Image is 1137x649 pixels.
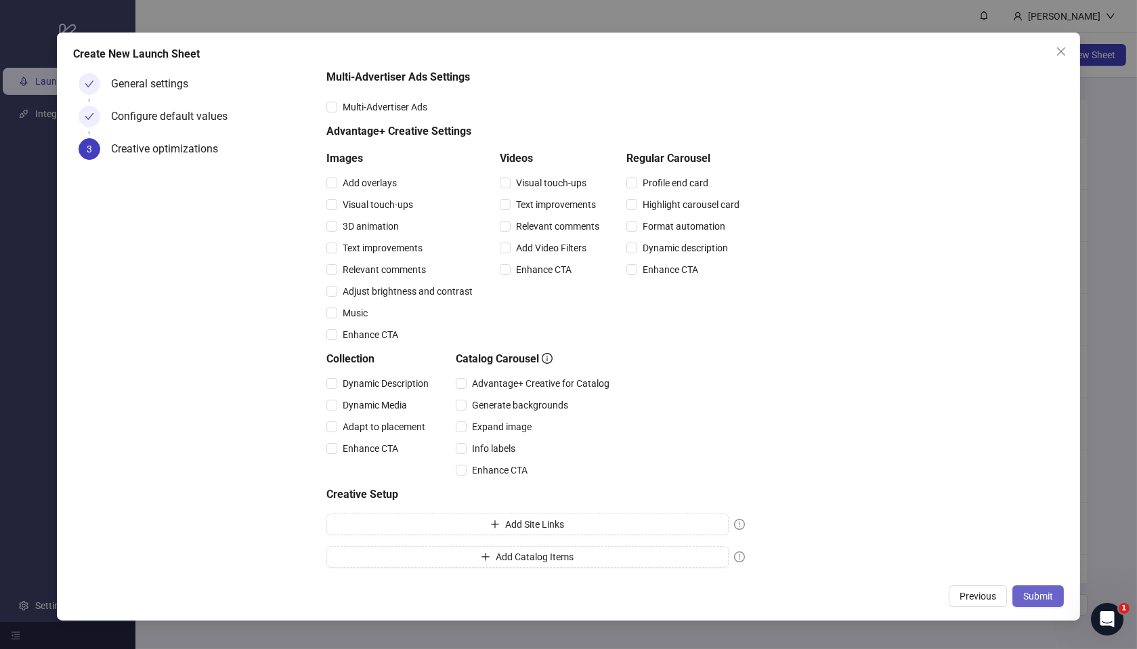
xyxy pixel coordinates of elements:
[1012,585,1064,607] button: Submit
[637,219,731,234] span: Format automation
[1050,41,1072,62] button: Close
[337,262,431,277] span: Relevant comments
[511,219,605,234] span: Relevant comments
[337,197,419,212] span: Visual touch-ups
[467,376,615,391] span: Advantage+ Creative for Catalog
[326,514,729,535] button: Add Site Links
[111,138,229,160] div: Creative optimizations
[73,46,1064,62] div: Create New Launch Sheet
[326,486,745,503] h5: Creative Setup
[337,419,431,434] span: Adapt to placement
[467,463,533,478] span: Enhance CTA
[467,398,574,413] span: Generate backgrounds
[337,240,428,255] span: Text improvements
[85,79,94,89] span: check
[500,150,605,167] h5: Videos
[337,306,373,320] span: Music
[960,591,996,602] span: Previous
[337,219,404,234] span: 3D animation
[496,551,574,562] span: Add Catalog Items
[949,585,1007,607] button: Previous
[326,351,434,367] h5: Collection
[734,519,745,530] span: exclamation-circle
[326,123,745,140] h5: Advantage+ Creative Settings
[326,546,729,568] button: Add Catalog Items
[456,351,615,367] h5: Catalog Carousel
[337,100,433,114] span: Multi-Advertiser Ads
[326,69,745,85] h5: Multi-Advertiser Ads Settings
[505,519,564,530] span: Add Site Links
[511,175,592,190] span: Visual touch-ups
[1119,603,1130,614] span: 1
[626,150,745,167] h5: Regular Carousel
[511,240,592,255] span: Add Video Filters
[337,441,404,456] span: Enhance CTA
[490,520,500,529] span: plus
[337,376,434,391] span: Dynamic Description
[85,112,94,121] span: check
[87,144,92,154] span: 3
[337,398,412,413] span: Dynamic Media
[481,552,490,562] span: plus
[511,262,577,277] span: Enhance CTA
[511,197,601,212] span: Text improvements
[1091,603,1123,635] iframe: Intercom live chat
[111,73,199,95] div: General settings
[467,419,537,434] span: Expand image
[337,284,478,299] span: Adjust brightness and contrast
[637,175,714,190] span: Profile end card
[337,327,404,342] span: Enhance CTA
[1056,46,1067,57] span: close
[467,441,521,456] span: Info labels
[637,240,733,255] span: Dynamic description
[637,197,745,212] span: Highlight carousel card
[337,175,402,190] span: Add overlays
[326,150,478,167] h5: Images
[542,353,553,364] span: info-circle
[637,262,704,277] span: Enhance CTA
[734,551,745,562] span: exclamation-circle
[1023,591,1053,602] span: Submit
[111,106,238,127] div: Configure default values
